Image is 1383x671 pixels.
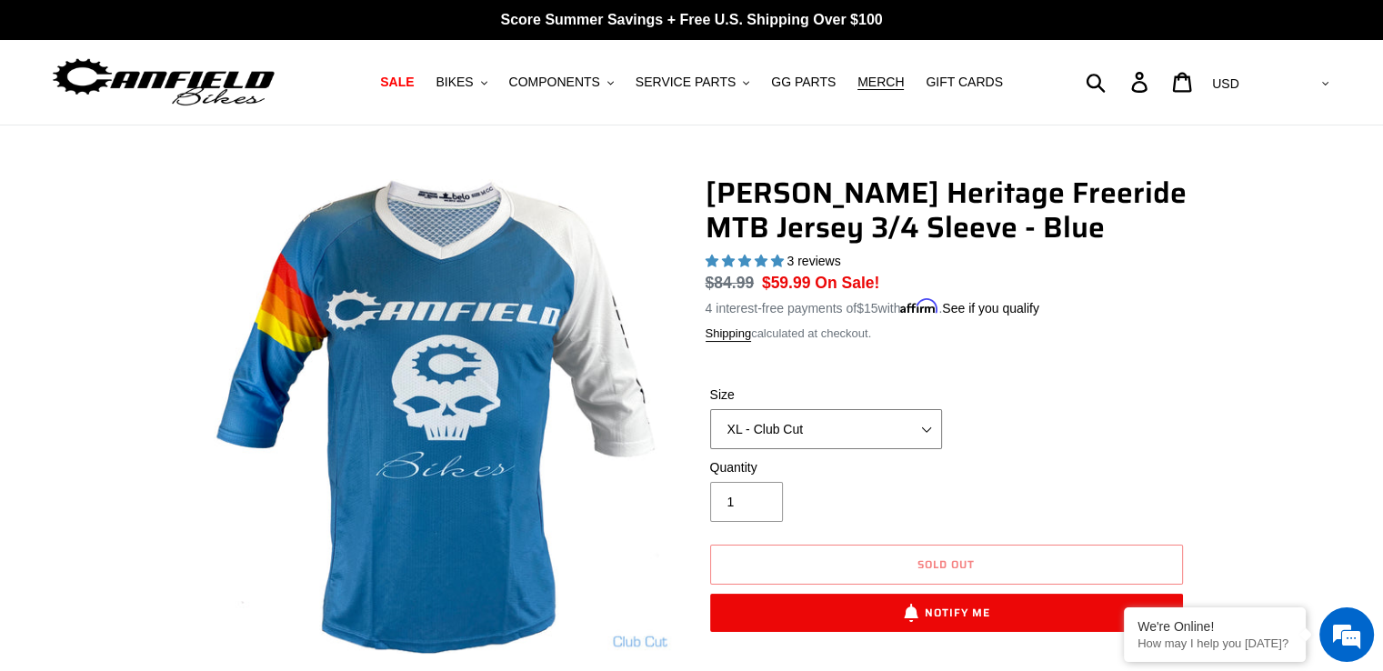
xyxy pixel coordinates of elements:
img: Canfield Bikes [50,54,277,111]
button: BIKES [426,70,496,95]
h1: [PERSON_NAME] Heritage Freeride MTB Jersey 3/4 Sleeve - Blue [706,175,1188,245]
span: BIKES [436,75,473,90]
a: SALE [371,70,423,95]
span: SALE [380,75,414,90]
span: COMPONENTS [509,75,600,90]
span: GG PARTS [771,75,836,90]
label: Size [710,386,942,405]
span: 5.00 stars [706,254,787,268]
span: GIFT CARDS [926,75,1003,90]
p: 4 interest-free payments of with . [706,295,1039,318]
button: SERVICE PARTS [626,70,758,95]
span: On Sale! [815,271,879,295]
span: $59.99 [762,274,811,292]
a: See if you qualify - Learn more about Affirm Financing (opens in modal) [942,301,1039,315]
span: Sold out [917,556,975,573]
s: $84.99 [706,274,755,292]
div: We're Online! [1137,619,1292,634]
label: Quantity [710,458,942,477]
span: SERVICE PARTS [636,75,736,90]
span: Affirm [900,298,938,314]
span: 3 reviews [787,254,840,268]
button: Sold out [710,545,1183,585]
input: Search [1096,62,1142,102]
span: MERCH [857,75,904,90]
button: COMPONENTS [500,70,623,95]
a: MERCH [848,70,913,95]
span: $15 [857,301,877,315]
button: Notify Me [710,594,1183,632]
a: GG PARTS [762,70,845,95]
div: calculated at checkout. [706,325,1188,343]
p: How may I help you today? [1137,636,1292,650]
a: GIFT CARDS [917,70,1012,95]
a: Shipping [706,326,752,342]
